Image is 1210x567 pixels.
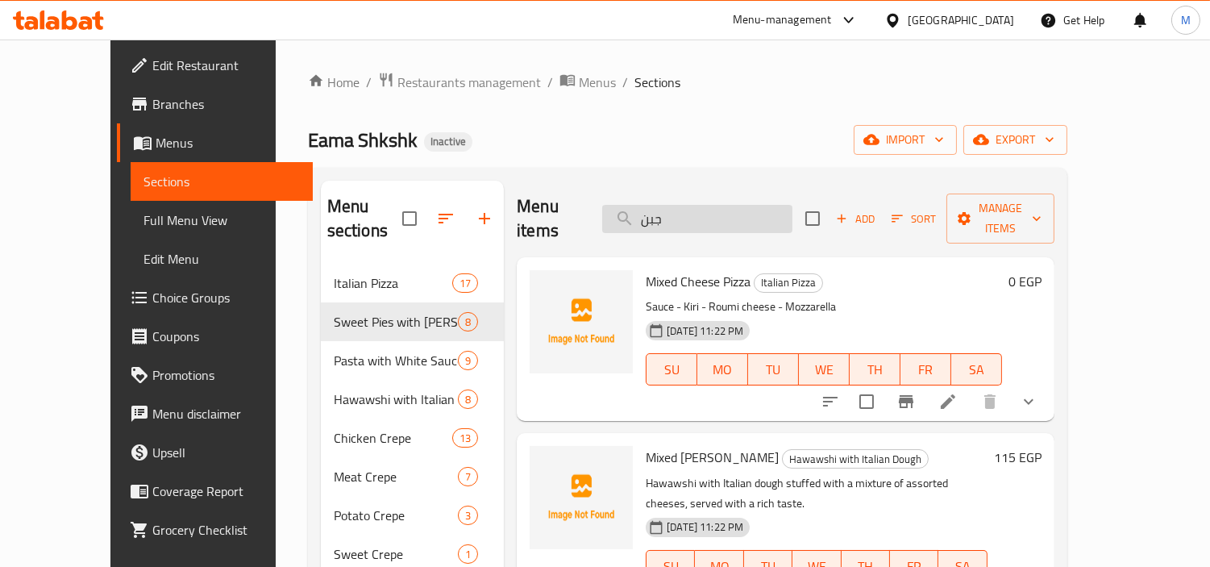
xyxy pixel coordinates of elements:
div: Meat Crepe [334,467,458,486]
a: Edit Menu [131,240,313,278]
div: items [452,428,478,448]
span: Sweet Pies with [PERSON_NAME] [334,312,458,331]
span: 7 [459,469,477,485]
div: items [458,506,478,525]
h6: 0 EGP [1008,270,1042,293]
span: Grocery Checklist [152,520,300,540]
button: show more [1009,382,1048,421]
span: Coupons [152,327,300,346]
span: Hawawshi with Italian Dough [334,390,458,409]
h2: Menu sections [327,194,402,243]
a: Restaurants management [378,72,541,93]
button: import [854,125,957,155]
button: FR [900,353,951,386]
span: Italian Pizza [755,273,822,292]
a: Promotions [117,356,313,394]
span: 17 [453,276,477,291]
span: 1 [459,547,477,562]
div: items [458,467,478,486]
span: Select to update [850,385,884,419]
div: Chicken Crepe13 [321,419,504,457]
button: MO [697,353,748,386]
button: Add [830,206,881,231]
svg: Show Choices [1019,392,1038,411]
button: TH [850,353,900,386]
span: 8 [459,315,477,330]
span: Coverage Report [152,482,300,501]
button: TU [748,353,799,386]
span: M [1181,11,1191,29]
nav: breadcrumb [308,72,1067,93]
span: Sort items [881,206,946,231]
h2: Menu items [517,194,582,243]
input: search [602,205,792,233]
button: Manage items [946,194,1054,244]
div: [GEOGRAPHIC_DATA] [908,11,1014,29]
a: Branches [117,85,313,123]
div: Sweet Pies with Baladi Ghee [334,312,458,331]
a: Edit menu item [938,392,958,411]
span: [DATE] 11:22 PM [660,519,750,535]
div: Sweet Crepe [334,544,458,564]
img: Mixed Cheese Hawawshi [530,446,633,549]
span: 3 [459,508,477,523]
span: import [867,130,944,150]
button: SU [646,353,697,386]
div: Italian Pizza17 [321,264,504,302]
span: WE [805,358,843,381]
span: Menus [579,73,616,92]
div: Italian Pizza [334,273,452,293]
button: Add section [465,199,504,238]
span: SA [958,358,996,381]
a: Coverage Report [117,472,313,511]
a: Full Menu View [131,201,313,240]
span: Menu disclaimer [152,404,300,423]
span: Chicken Crepe [334,428,452,448]
span: Mixed Cheese Pizza [646,269,751,294]
span: Select all sections [393,202,426,236]
div: Hawawshi with Italian Dough [782,449,929,469]
span: Hawawshi with Italian Dough [783,450,928,469]
span: Menus [156,133,300,152]
span: export [976,130,1054,150]
button: SA [951,353,1002,386]
div: Menu-management [733,10,832,30]
button: sort-choices [811,382,850,421]
span: Edit Restaurant [152,56,300,75]
img: Mixed Cheese Pizza [530,270,633,373]
span: 9 [459,353,477,369]
button: delete [971,382,1009,421]
button: WE [799,353,850,386]
a: Edit Restaurant [117,46,313,85]
span: Inactive [424,135,472,148]
span: Add [834,210,877,228]
span: SU [653,358,691,381]
a: Grocery Checklist [117,511,313,549]
span: [DATE] 11:22 PM [660,323,750,339]
a: Menus [559,72,616,93]
span: 8 [459,392,477,407]
span: Potato Crepe [334,506,458,525]
div: items [452,273,478,293]
span: TU [755,358,792,381]
span: Manage items [959,198,1042,239]
button: Sort [888,206,940,231]
div: Sweet Pies with [PERSON_NAME]8 [321,302,504,341]
span: Sections [143,172,300,191]
h6: 115 EGP [994,446,1042,469]
button: Branch-specific-item [887,382,925,421]
span: Sort [892,210,936,228]
span: Eama Shkshk [308,122,418,158]
li: / [366,73,372,92]
a: Upsell [117,433,313,472]
span: Upsell [152,443,300,462]
div: Pasta with White Sauce9 [321,341,504,380]
p: Sauce - Kiri - Roumi cheese - Mozzarella [646,297,1001,317]
div: Potato Crepe3 [321,496,504,535]
p: Hawawshi with Italian dough stuffed with a mixture of assorted cheeses, served with a rich taste. [646,473,987,514]
li: / [622,73,628,92]
span: Choice Groups [152,288,300,307]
